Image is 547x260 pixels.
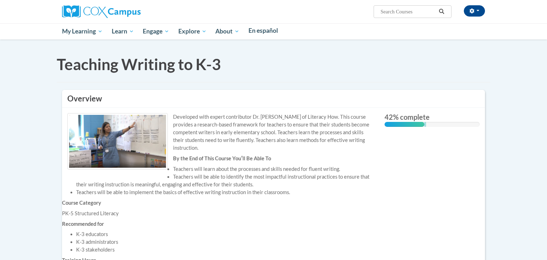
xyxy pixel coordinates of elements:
h6: Course Category [62,200,379,206]
a: Learn [107,23,139,39]
span: Teaching Writing to K-3 [57,55,221,73]
h6: By the End of This Course Youʹll Be Able To [62,155,379,162]
a: Engage [138,23,174,39]
li: K-3 stakeholders [76,246,379,254]
span: About [215,27,239,36]
h3: Overview [67,93,480,104]
img: Course logo image [67,113,168,169]
span: Explore [178,27,207,36]
a: Cox Campus [62,8,141,14]
a: En español [244,23,283,38]
li: Teachers will be able to identify the most impactful instructional practices to ensure that their... [76,173,379,188]
button: Search [436,7,447,16]
h6: Recommended for [62,221,379,227]
span: Engage [143,27,169,36]
div: 42% complete [385,122,424,127]
li: Teachers will learn about the processes and skills needed for fluent writing. [76,165,379,173]
a: Explore [174,23,211,39]
label: 42% complete [385,113,480,121]
input: Search Courses [380,7,436,16]
li: K-3 administrators [76,238,379,246]
img: Cox Campus [62,5,141,18]
a: My Learning [57,23,107,39]
span: My Learning [62,27,103,36]
div: Main menu [51,23,496,39]
div: PK-5 Structured Literacy [62,210,379,217]
li: Teachers will be able to implement the basics of effective writing instruction in their classrooms. [76,188,379,196]
span: Learn [112,27,134,36]
span: En español [248,27,278,34]
a: About [211,23,244,39]
div: 0.001% [424,122,426,127]
div: Developed with expert contributor Dr. [PERSON_NAME] of Literacy How. This course provides a resea... [67,113,374,152]
button: Account Settings [464,5,485,17]
li: K-3 educators [76,230,379,238]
